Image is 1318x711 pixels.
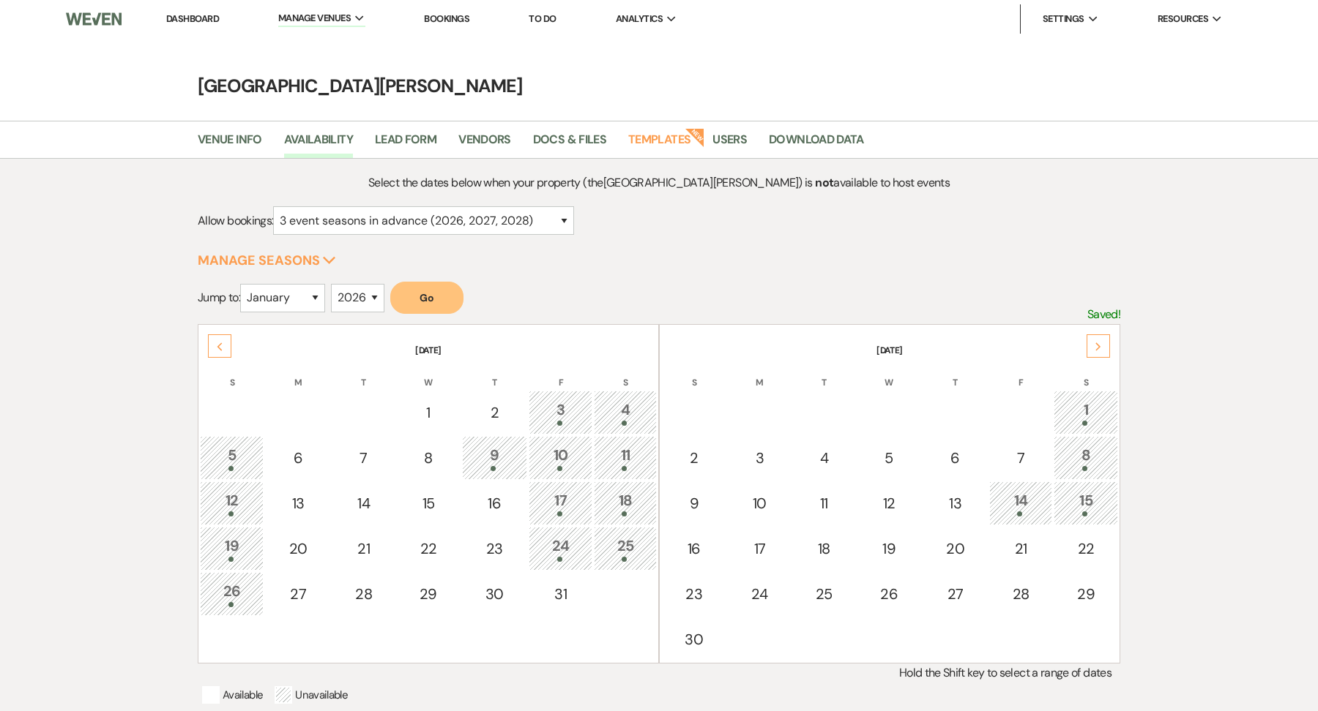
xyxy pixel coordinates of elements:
h4: [GEOGRAPHIC_DATA][PERSON_NAME] [132,73,1186,99]
a: Templates [628,130,690,158]
div: 5 [865,447,913,469]
a: Dashboard [166,12,219,25]
th: S [594,358,657,389]
th: S [661,358,727,389]
div: 4 [602,399,649,426]
div: 25 [602,535,649,562]
th: S [200,358,264,389]
div: 17 [537,489,584,516]
div: 5 [208,444,256,471]
div: 30 [470,583,519,605]
a: Docs & Files [533,130,606,158]
div: 16 [669,538,719,560]
div: 7 [997,447,1044,469]
div: 22 [404,538,452,560]
p: Select the dates below when your property (the [GEOGRAPHIC_DATA][PERSON_NAME] ) is available to h... [313,173,1005,192]
a: Download Data [769,130,864,158]
a: Availability [284,130,353,158]
div: 8 [1062,444,1110,471]
th: M [729,358,792,389]
a: Venue Info [198,130,262,158]
strong: not [815,175,833,190]
div: 6 [273,447,322,469]
a: To Do [529,12,556,25]
div: 21 [340,538,387,560]
div: 2 [470,402,519,424]
span: Jump to: [198,290,240,305]
div: 31 [537,583,584,605]
div: 1 [404,402,452,424]
div: 1 [1062,399,1110,426]
th: T [462,358,527,389]
span: Manage Venues [278,11,351,26]
div: 28 [997,583,1044,605]
th: W [396,358,460,389]
div: 3 [737,447,783,469]
th: F [989,358,1052,389]
p: Hold the Shift key to select a range of dates [198,663,1120,682]
div: 12 [865,492,913,514]
div: 30 [669,628,719,650]
th: T [332,358,395,389]
button: Manage Seasons [198,254,336,267]
div: 13 [931,492,980,514]
div: 20 [931,538,980,560]
a: Users [712,130,747,158]
div: 28 [340,583,387,605]
div: 27 [931,583,980,605]
div: 18 [800,538,847,560]
div: 25 [800,583,847,605]
div: 19 [208,535,256,562]
div: 11 [800,492,847,514]
span: Settings [1043,12,1084,26]
p: Available [202,686,263,704]
div: 24 [537,535,584,562]
div: 26 [208,580,256,607]
div: 10 [537,444,584,471]
a: Vendors [458,130,511,158]
div: 19 [865,538,913,560]
div: 17 [737,538,783,560]
div: 23 [669,583,719,605]
th: T [792,358,855,389]
div: 23 [470,538,519,560]
div: 4 [800,447,847,469]
div: 20 [273,538,322,560]
span: Allow bookings: [198,213,273,228]
p: Unavailable [275,686,348,704]
div: 12 [208,489,256,516]
div: 15 [1062,489,1110,516]
div: 10 [737,492,783,514]
div: 22 [1062,538,1110,560]
div: 21 [997,538,1044,560]
div: 29 [1062,583,1110,605]
th: [DATE] [200,326,657,357]
a: Lead Form [375,130,436,158]
div: 11 [602,444,649,471]
th: T [923,358,988,389]
div: 6 [931,447,980,469]
div: 16 [470,492,519,514]
p: Saved! [1087,305,1120,324]
div: 27 [273,583,322,605]
th: S [1054,358,1118,389]
div: 9 [669,492,719,514]
span: Resources [1158,12,1208,26]
div: 2 [669,447,719,469]
button: Go [390,282,463,314]
div: 26 [865,583,913,605]
img: Weven Logo [66,4,122,34]
div: 14 [340,492,387,514]
div: 13 [273,492,322,514]
a: Bookings [424,12,469,25]
strong: New [685,127,706,147]
th: M [265,358,330,389]
th: F [529,358,592,389]
div: 24 [737,583,783,605]
div: 18 [602,489,649,516]
div: 29 [404,583,452,605]
th: W [857,358,921,389]
th: [DATE] [661,326,1118,357]
div: 7 [340,447,387,469]
span: Analytics [616,12,663,26]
